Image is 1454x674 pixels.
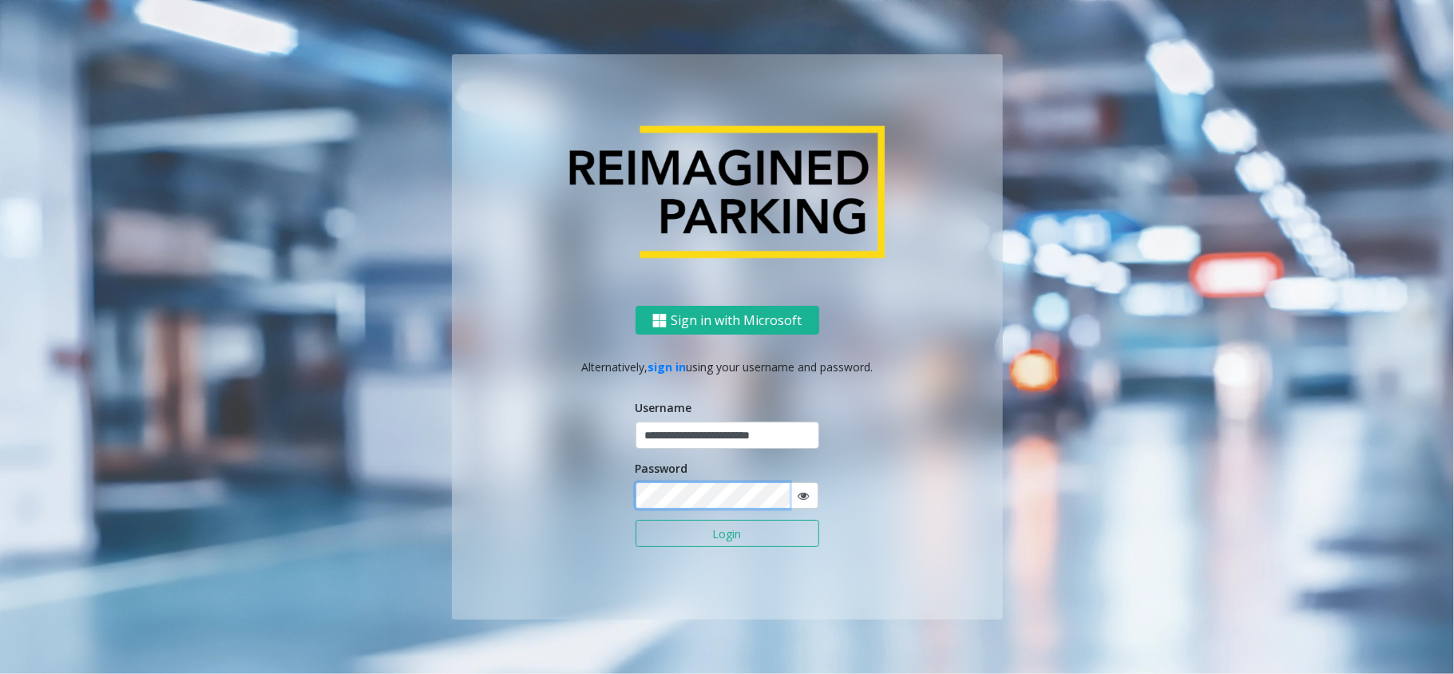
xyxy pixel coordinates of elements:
label: Username [636,399,692,416]
button: Sign in with Microsoft [636,306,819,335]
button: Login [636,520,819,547]
label: Password [636,460,688,477]
p: Alternatively, using your username and password. [468,359,987,375]
a: sign in [648,359,686,375]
